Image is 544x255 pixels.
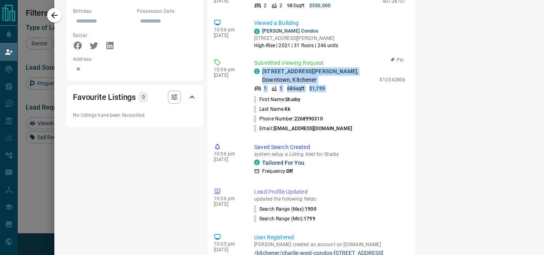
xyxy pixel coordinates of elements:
[385,56,409,64] button: Pin
[304,216,315,222] span: 1799
[214,151,242,157] p: 10:06 pm
[262,67,375,84] p: , Downtown, Kitchener
[73,112,197,119] p: No listings have been favourited
[305,206,316,212] span: 1900
[214,157,242,162] p: [DATE]
[379,76,405,83] p: X12342806
[254,115,323,122] p: Phone Number:
[264,85,267,92] p: 1
[73,8,133,15] p: Birthday:
[73,91,136,104] h2: Favourite Listings
[254,151,405,157] p: system setup a Listing Alert for Shaiby
[254,96,300,103] p: First Name:
[137,8,197,15] p: Possession Date:
[294,116,323,122] span: 2268990310
[254,19,405,27] p: Viewed a Building
[214,27,242,33] p: 10:06 pm
[309,2,331,9] p: $550,000
[254,106,290,113] p: Last Name:
[214,67,242,73] p: 10:06 pm
[287,85,304,92] p: 686 sqft
[214,73,242,78] p: [DATE]
[279,85,282,92] p: 1
[254,42,339,49] p: High-Rise | 2021 | 31 floors | 246 units
[285,97,300,102] span: Shaiby
[214,201,242,207] p: [DATE]
[254,143,405,151] p: Saved Search Created
[254,188,405,196] p: Lead Profile Updated
[73,32,133,39] p: Social:
[262,160,304,166] a: Tailored For You
[286,168,293,174] strong: Off
[254,160,260,165] div: condos.ca
[279,2,282,9] p: 2
[262,168,293,175] p: Frequency:
[254,68,260,74] div: condos.ca
[214,241,242,247] p: 10:05 pm
[214,33,242,38] p: [DATE]
[262,68,357,75] a: [STREET_ADDRESS][PERSON_NAME]
[73,56,197,63] p: Address:
[262,28,318,34] a: [PERSON_NAME] Condos
[141,93,145,102] p: 0
[254,29,260,34] div: condos.ca
[73,87,197,107] div: Favourite Listings0
[254,242,405,247] p: [PERSON_NAME] created an account on [DOMAIN_NAME]
[214,247,242,253] p: [DATE]
[254,35,339,42] p: [STREET_ADDRESS][PERSON_NAME]
[214,196,242,201] p: 10:06 pm
[309,85,325,92] p: $1,799
[285,106,290,112] span: Kk
[254,205,316,213] p: Search Range (Max) :
[254,196,405,202] p: updated the following fields:
[254,125,352,132] p: Email:
[264,2,267,9] p: 2
[254,233,405,242] p: User Registered
[254,59,405,67] p: Submitted Viewing Request
[273,126,352,131] span: [EMAIL_ADDRESS][DOMAIN_NAME]
[287,2,304,9] p: 985 sqft
[254,215,315,222] p: Search Range (Min) :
